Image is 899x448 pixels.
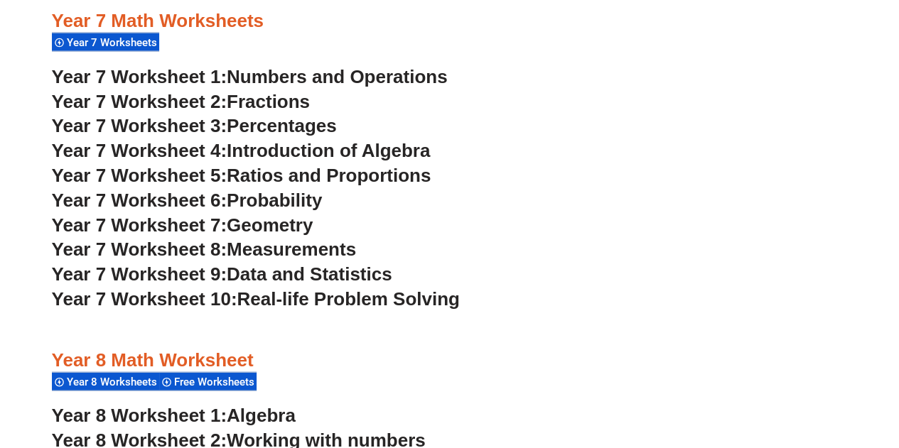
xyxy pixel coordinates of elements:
[52,190,227,211] span: Year 7 Worksheet 6:
[52,165,431,186] a: Year 7 Worksheet 5:Ratios and Proportions
[52,214,313,236] a: Year 7 Worksheet 7:Geometry
[52,66,227,87] span: Year 7 Worksheet 1:
[52,239,227,260] span: Year 7 Worksheet 8:
[227,165,431,186] span: Ratios and Proportions
[227,115,337,136] span: Percentages
[52,190,323,211] a: Year 7 Worksheet 6:Probability
[52,214,227,236] span: Year 7 Worksheet 7:
[52,288,460,310] a: Year 7 Worksheet 10:Real-life Problem Solving
[174,376,259,388] span: Free Worksheets
[227,263,392,285] span: Data and Statistics
[67,36,161,49] span: Year 7 Worksheets
[52,405,296,426] a: Year 8 Worksheet 1:Algebra
[52,405,227,426] span: Year 8 Worksheet 1:
[52,9,848,33] h3: Year 7 Math Worksheets
[227,214,313,236] span: Geometry
[662,288,899,448] iframe: Chat Widget
[227,190,322,211] span: Probability
[52,288,237,310] span: Year 7 Worksheet 10:
[227,239,356,260] span: Measurements
[52,372,159,391] div: Year 8 Worksheets
[52,91,310,112] a: Year 7 Worksheet 2:Fractions
[52,91,227,112] span: Year 7 Worksheet 2:
[227,405,296,426] span: Algebra
[52,263,392,285] a: Year 7 Worksheet 9:Data and Statistics
[52,115,337,136] a: Year 7 Worksheet 3:Percentages
[52,140,431,161] a: Year 7 Worksheet 4:Introduction of Algebra
[52,33,159,52] div: Year 7 Worksheets
[227,66,447,87] span: Numbers and Operations
[67,376,161,388] span: Year 8 Worksheets
[52,165,227,186] span: Year 7 Worksheet 5:
[52,115,227,136] span: Year 7 Worksheet 3:
[237,288,459,310] span: Real-life Problem Solving
[52,263,227,285] span: Year 7 Worksheet 9:
[159,372,257,391] div: Free Worksheets
[52,349,848,373] h3: Year 8 Math Worksheet
[227,140,430,161] span: Introduction of Algebra
[52,66,448,87] a: Year 7 Worksheet 1:Numbers and Operations
[52,140,227,161] span: Year 7 Worksheet 4:
[52,239,356,260] a: Year 7 Worksheet 8:Measurements
[227,91,310,112] span: Fractions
